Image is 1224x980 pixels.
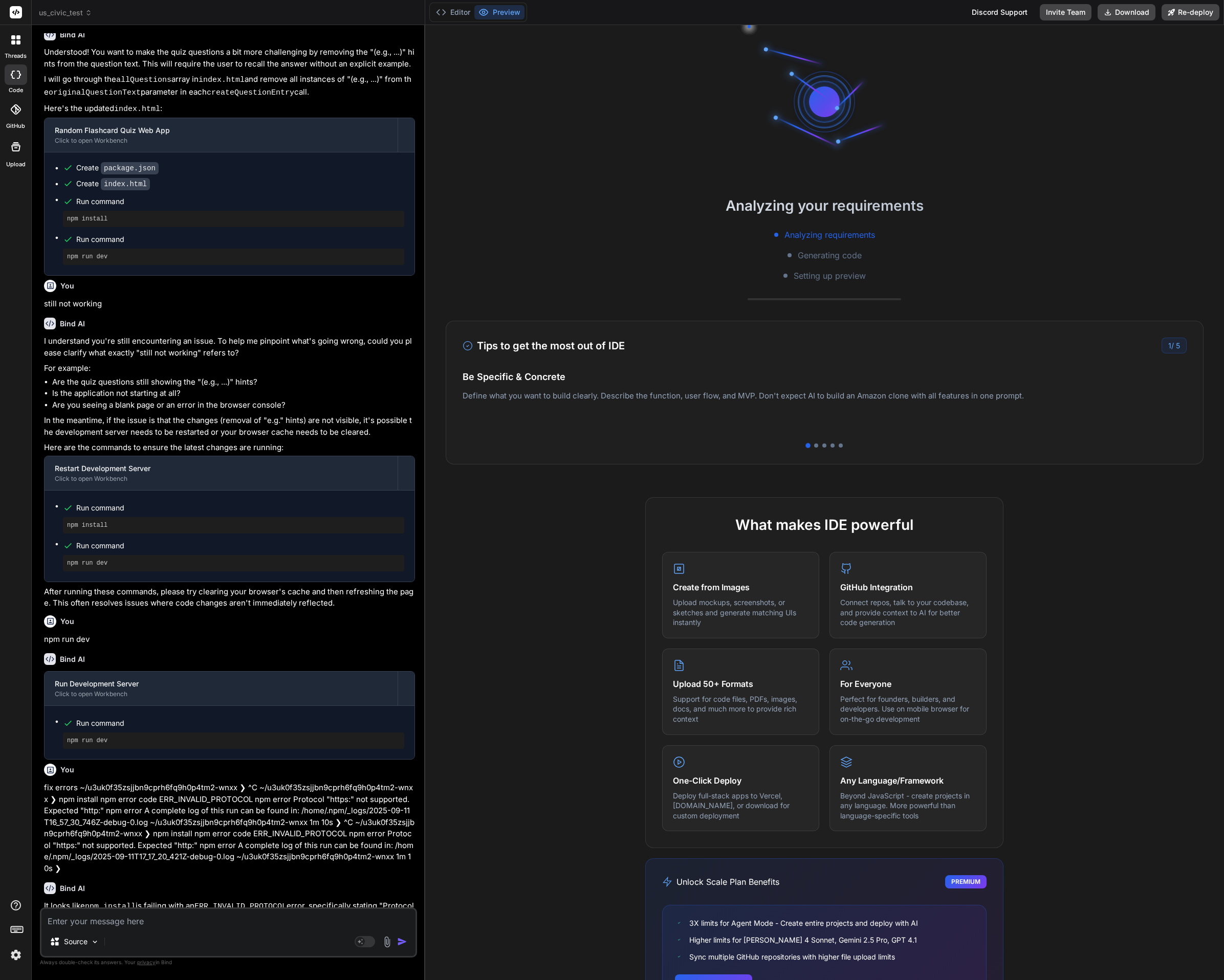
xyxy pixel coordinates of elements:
h6: Bind AI [60,883,85,894]
div: Create [76,163,159,173]
button: Re-deploy [1162,4,1219,20]
label: code [9,86,23,95]
p: Here's the updated : [44,103,415,116]
button: Invite Team [1040,4,1091,20]
img: attachment [381,936,393,948]
pre: npm run dev [67,737,400,745]
span: Run command [76,503,404,513]
span: Run command [76,234,404,244]
h2: What makes IDE powerful [662,514,987,536]
div: Click to open Workbench [55,475,387,483]
img: settings [7,946,25,964]
p: fix errors ~/u3uk0f35zsjjbn9cprh6fq9h0p4tm2-wnxx ❯ ^C ~/u3uk0f35zsjjbn9cprh6fq9h0p4tm2-wnxx ❯ npm... [44,782,415,874]
pre: npm run dev [67,253,400,261]
span: Analyzing requirements [784,229,875,241]
h4: Be Specific & Concrete [463,370,1187,384]
h4: For Everyone [840,678,976,690]
p: Support for code files, PDFs, images, docs, and much more to provide rich context [673,694,808,724]
img: icon [397,937,407,947]
pre: npm install [67,215,400,223]
div: Run Development Server [55,679,387,689]
p: npm run dev [44,634,415,645]
div: Click to open Workbench [55,690,387,698]
h4: Upload 50+ Formats [673,678,808,690]
h6: Bind AI [60,319,85,329]
span: Run command [76,718,404,728]
li: Are you seeing a blank page or an error in the browser console? [52,399,415,411]
div: Random Flashcard Quiz Web App [55,125,387,136]
h6: Bind AI [60,30,85,40]
code: package.json [101,162,159,174]
code: originalQuestionText [49,88,141,97]
p: Beyond JavaScript - create projects in any language. More powerful than language-specific tools [840,791,976,821]
p: Understood! You want to make the quiz questions a bit more challenging by removing the "(e.g., ..... [44,47,415,70]
button: Run Development ServerClick to open Workbench [45,672,398,705]
code: ERR_INVALID_PROTOCOL [194,902,287,911]
h2: Analyzing your requirements [425,195,1224,216]
p: Upload mockups, screenshots, or sketches and generate matching UIs instantly [673,597,808,628]
div: Click to open Workbench [55,137,387,145]
span: Setting up preview [794,270,866,282]
span: 1 [1168,341,1171,350]
p: Connect repos, talk to your codebase, and provide context to AI for better code generation [840,597,976,628]
p: Perfect for founders, builders, and developers. Use on mobile browser for on-the-go development [840,694,976,724]
button: Download [1098,4,1155,20]
h3: Tips to get the most out of IDE [463,338,625,353]
p: After running these commands, please try clearing your browser's cache and then refreshing the pa... [44,586,415,609]
pre: npm install [67,521,400,529]
span: Run command [76,541,404,551]
span: Sync multiple GitHub repositories with higher file upload limits [689,951,895,962]
h3: Unlock Scale Plan Benefits [662,876,779,888]
h6: You [60,765,74,775]
div: Create [76,179,150,189]
h6: You [60,616,74,627]
span: Run command [76,196,404,207]
span: privacy [137,959,156,965]
span: us_civic_test [39,8,92,18]
h6: You [60,281,74,291]
p: I will go through the array in and remove all instances of "(e.g., ...)" from the parameter in ea... [44,74,415,99]
p: still not working [44,298,415,310]
button: Random Flashcard Quiz Web AppClick to open Workbench [45,118,398,152]
p: Always double-check its answers. Your in Bind [40,957,417,967]
h4: Any Language/Framework [840,774,976,787]
img: Pick Models [91,938,99,946]
h4: One-Click Deploy [673,774,808,787]
label: GitHub [6,122,25,130]
h4: GitHub Integration [840,581,976,593]
p: It looks like is failing with an error, specifically stating "Protocol 'https:' not supported. Ex... [44,900,415,936]
p: I understand you're still encountering an issue. To help me pinpoint what's going wrong, could yo... [44,336,415,359]
code: npm install [85,902,136,911]
code: allQuestions [116,76,171,84]
span: 5 [1176,341,1180,350]
p: In the meantime, if the issue is that the changes (removal of "e.g." hints) are not visible, it's... [44,415,415,438]
span: 3X limits for Agent Mode - Create entire projects and deploy with AI [689,918,918,928]
p: Here are the commands to ensure the latest changes are running: [44,442,415,454]
code: index.html [114,105,160,114]
div: Discord Support [966,4,1034,20]
button: Preview [474,5,524,19]
p: For example: [44,363,415,374]
code: index.html [101,178,150,190]
pre: npm run dev [67,559,400,567]
p: Source [64,937,88,947]
h6: Bind AI [60,654,85,664]
span: Higher limits for [PERSON_NAME] 4 Sonnet, Gemini 2.5 Pro, GPT 4.1 [689,934,917,945]
span: Generating code [798,249,862,261]
li: Are the quiz questions still showing the "(e.g., ...)" hints? [52,376,415,388]
div: Restart Development Server [55,463,387,474]
code: createQuestionEntry [207,88,294,97]
button: Restart Development ServerClick to open Workbench [45,456,398,490]
p: Deploy full-stack apps to Vercel, [DOMAIN_NAME], or download for custom deployment [673,791,808,821]
div: Premium [945,875,987,888]
button: Editor [432,5,474,19]
label: threads [5,52,27,60]
code: index.html [199,76,245,84]
label: Upload [6,160,26,169]
div: / [1162,338,1187,353]
h4: Create from Images [673,581,808,593]
li: Is the application not starting at all? [52,388,415,399]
